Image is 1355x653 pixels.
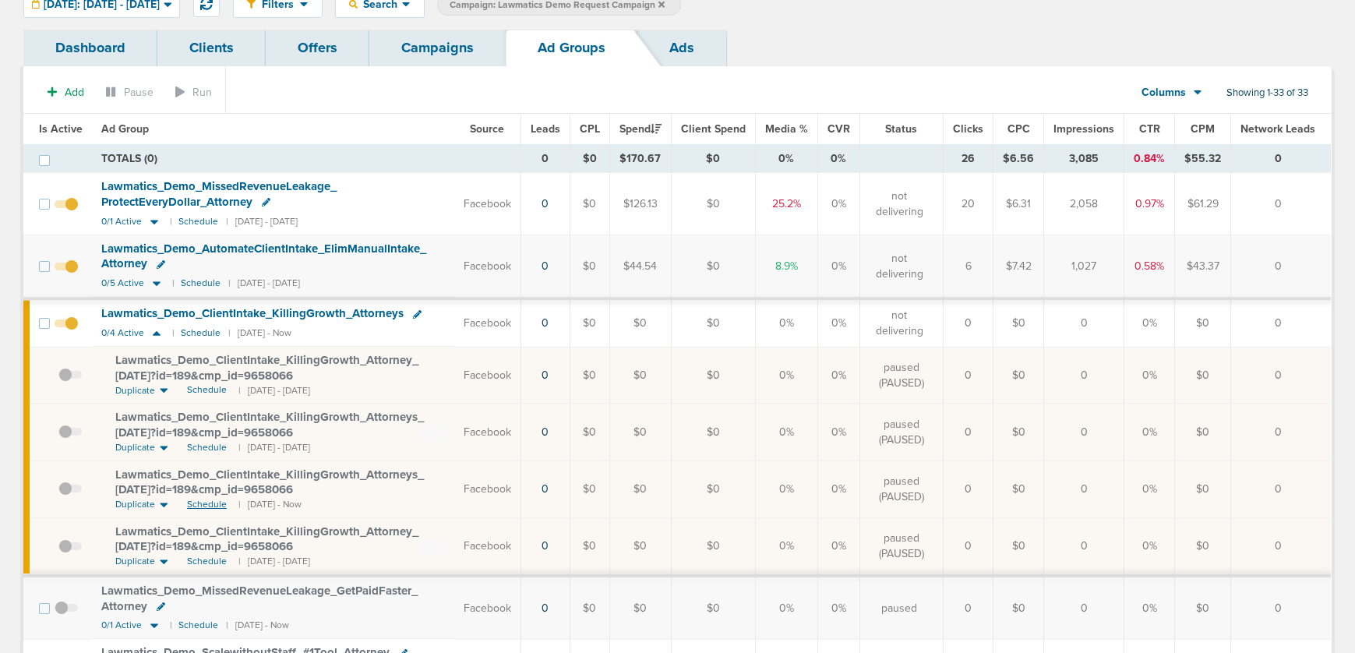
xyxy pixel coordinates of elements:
[671,145,755,173] td: $0
[1044,576,1124,639] td: 0
[755,298,817,347] td: 0%
[671,235,755,298] td: $0
[101,242,426,271] span: Lawmatics_ Demo_ AutomateClientIntake_ ElimManualIntake_ Attorney
[609,235,671,298] td: $44.54
[993,145,1044,173] td: $6.56
[1175,173,1231,235] td: $61.29
[817,404,859,461] td: 0%
[993,173,1044,235] td: $6.31
[1142,85,1186,101] span: Columns
[827,122,850,136] span: CVR
[101,306,404,320] span: Lawmatics_ Demo_ ClientIntake_ KillingGrowth_ Attorneys
[101,179,337,209] span: Lawmatics_ Demo_ MissedRevenueLeakage_ ProtectEveryDollar_ Attorney
[187,498,227,511] span: Schedule
[542,369,549,382] a: 0
[228,327,291,339] small: | [DATE] - Now
[755,461,817,517] td: 0%
[23,30,157,66] a: Dashboard
[238,441,310,454] small: | [DATE] - [DATE]
[1175,576,1231,639] td: $0
[817,576,859,639] td: 0%
[1044,235,1124,298] td: 1,027
[187,441,227,454] span: Schedule
[1175,347,1231,404] td: $0
[454,576,521,639] td: Facebook
[993,461,1044,517] td: $0
[1044,145,1124,173] td: 3,085
[944,347,993,404] td: 0
[870,189,930,219] span: not delivering
[181,277,221,289] small: Schedule
[1175,517,1231,576] td: $0
[115,410,424,439] span: Lawmatics_ Demo_ ClientIntake_ KillingGrowth_ Attorneys_ [DATE]?id=189&cmp_ id=9658066
[755,404,817,461] td: 0%
[570,347,609,404] td: $0
[520,145,570,173] td: 0
[542,539,549,552] a: 0
[454,173,521,235] td: Facebook
[101,122,149,136] span: Ad Group
[1175,235,1231,298] td: $43.37
[1124,145,1175,173] td: 0.84%
[944,461,993,517] td: 0
[542,482,549,496] a: 0
[115,468,424,497] span: Lawmatics_ Demo_ ClientIntake_ KillingGrowth_ Attorneys_ [DATE]?id=189&cmp_ id=9658066
[1139,122,1160,136] span: CTR
[454,235,521,298] td: Facebook
[859,404,943,461] td: paused (PAUSED)
[172,327,173,339] small: |
[1240,122,1315,136] span: Network Leads
[101,327,144,339] span: 0/4 Active
[944,235,993,298] td: 6
[944,576,993,639] td: 0
[115,555,155,568] span: Duplicate
[570,576,609,639] td: $0
[993,298,1044,347] td: $0
[454,298,521,347] td: Facebook
[226,216,298,228] small: | [DATE] - [DATE]
[181,327,221,339] small: Schedule
[755,173,817,235] td: 25.2%
[1231,173,1332,235] td: 0
[1124,576,1175,639] td: 0%
[115,353,418,383] span: Lawmatics_ Demo_ ClientIntake_ KillingGrowth_ Attorney_ [DATE]?id=189&cmp_ id=9658066
[157,30,266,66] a: Clients
[1124,347,1175,404] td: 0%
[238,498,302,511] small: | [DATE] - Now
[609,145,671,173] td: $170.67
[755,576,817,639] td: 0%
[570,461,609,517] td: $0
[1175,404,1231,461] td: $0
[1124,461,1175,517] td: 0%
[238,384,310,397] small: | [DATE] - [DATE]
[1044,347,1124,404] td: 0
[755,235,817,298] td: 8.9%
[755,517,817,576] td: 0%
[944,145,993,173] td: 26
[454,517,521,576] td: Facebook
[859,517,943,576] td: paused (PAUSED)
[1226,86,1308,100] span: Showing 1-33 of 33
[92,145,520,173] td: TOTALS (0)
[1124,298,1175,347] td: 0%
[1044,517,1124,576] td: 0
[1231,235,1332,298] td: 0
[1124,173,1175,235] td: 0.97%
[115,441,155,454] span: Duplicate
[637,30,726,66] a: Ads
[454,461,521,517] td: Facebook
[65,86,84,99] span: Add
[953,122,983,136] span: Clicks
[187,555,227,568] span: Schedule
[817,145,859,173] td: 0%
[1044,173,1124,235] td: 2,058
[542,425,549,439] a: 0
[1175,298,1231,347] td: $0
[671,461,755,517] td: $0
[1124,235,1175,298] td: 0.58%
[859,461,943,517] td: paused (PAUSED)
[1044,298,1124,347] td: 0
[570,404,609,461] td: $0
[1124,404,1175,461] td: 0%
[1007,122,1030,136] span: CPC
